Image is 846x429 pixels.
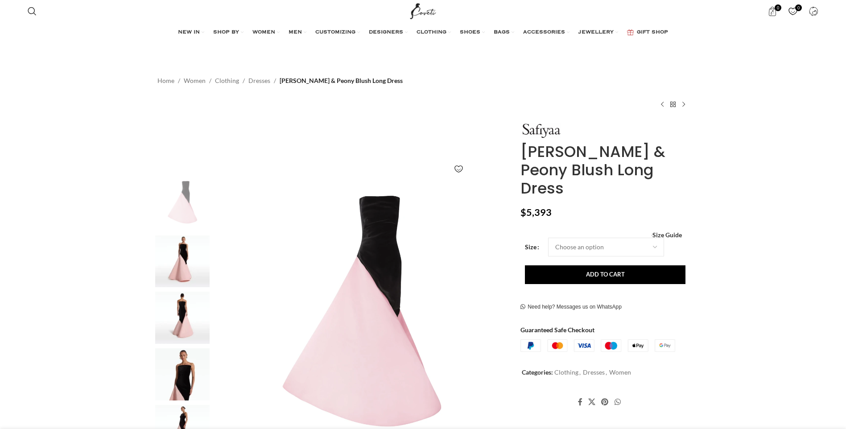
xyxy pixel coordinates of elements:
a: Next product [678,99,689,110]
span: CLOTHING [417,29,446,36]
a: Facebook social link [575,396,585,409]
button: Add to cart [525,265,685,284]
span: GIFT SHOP [637,29,668,36]
span: JEWELLERY [578,29,614,36]
a: 0 [784,2,802,20]
a: 0 [763,2,782,20]
div: My Wishlist [784,2,802,20]
img: GiftBag [627,29,634,35]
span: , [606,367,607,377]
a: GIFT SHOP [627,24,668,41]
img: Pia Black & Peony Blush Long Dress [155,179,210,231]
img: safiyaa dress [155,235,210,288]
span: MEN [289,29,302,36]
span: NEW IN [178,29,200,36]
a: Dresses [583,368,605,376]
div: Main navigation [23,24,822,41]
a: Need help? Messages us on WhatsApp [520,304,622,311]
span: WOMEN [252,29,275,36]
a: Women [609,368,631,376]
a: MEN [289,24,306,41]
a: CLOTHING [417,24,451,41]
a: Women [184,76,206,86]
h1: [PERSON_NAME] & Peony Blush Long Dress [520,143,689,197]
a: ACCESSORIES [523,24,570,41]
a: NEW IN [178,24,204,41]
span: 0 [795,4,802,11]
a: BAGS [494,24,514,41]
img: safiyaa gowns [155,348,210,400]
a: Previous product [657,99,668,110]
a: Clothing [554,368,578,376]
span: ACCESSORIES [523,29,565,36]
a: Search [23,2,41,20]
a: X social link [586,396,598,409]
span: DESIGNERS [369,29,403,36]
span: [PERSON_NAME] & Peony Blush Long Dress [280,76,403,86]
a: SHOES [460,24,485,41]
span: SHOES [460,29,480,36]
a: Site logo [408,7,438,14]
nav: Breadcrumb [157,76,403,86]
a: SHOP BY [213,24,243,41]
a: CUSTOMIZING [315,24,360,41]
a: Pinterest social link [598,396,611,409]
img: safiyaa dresses [155,292,210,344]
a: WhatsApp social link [611,396,623,409]
span: Categories: [522,368,553,376]
a: Clothing [215,76,239,86]
span: CUSTOMIZING [315,29,355,36]
a: JEWELLERY [578,24,618,41]
strong: Guaranteed Safe Checkout [520,326,594,334]
img: guaranteed-safe-checkout-bordered.j [520,339,675,352]
a: DESIGNERS [369,24,408,41]
span: $ [520,206,526,218]
a: WOMEN [252,24,280,41]
a: Dresses [248,76,270,86]
label: Size [525,242,539,252]
a: Home [157,76,174,86]
span: SHOP BY [213,29,239,36]
span: BAGS [494,29,510,36]
img: Safiyaa [520,123,561,138]
span: , [579,367,581,377]
span: 0 [775,4,781,11]
bdi: 5,393 [520,206,552,218]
